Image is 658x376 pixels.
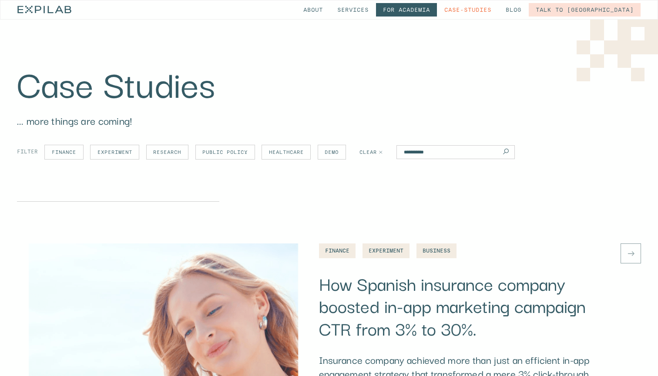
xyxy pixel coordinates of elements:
a: Case-studies [437,3,498,17]
span: public policy [202,150,248,155]
div: description [195,145,255,160]
div: description [44,145,83,160]
a: Talk to [GEOGRAPHIC_DATA] [529,3,641,17]
a: for Academia [376,3,437,17]
h2: ... more things are coming! [17,113,132,128]
label: filter [17,150,38,155]
div: description [318,145,346,160]
span: demo [325,150,339,155]
a: Services [330,3,376,17]
div: description [262,145,311,160]
span: experiment [97,150,132,155]
a: How Spanish insurance company boosted in-app marketing campaign CTR from 3% to 30%. [319,272,601,339]
span: finance [52,150,76,155]
h1: Case Studies [17,65,515,100]
span: research [153,150,181,155]
div: description [146,145,188,160]
div: finance [325,248,349,254]
div: description [90,145,139,160]
form: Email Form [17,145,515,160]
a: Blog [499,3,528,17]
span: healthcare [269,150,304,155]
div: Business [423,248,450,254]
div: experiment [369,248,403,254]
a: About [296,3,330,17]
div: clear [359,150,377,155]
a: home [17,0,72,19]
